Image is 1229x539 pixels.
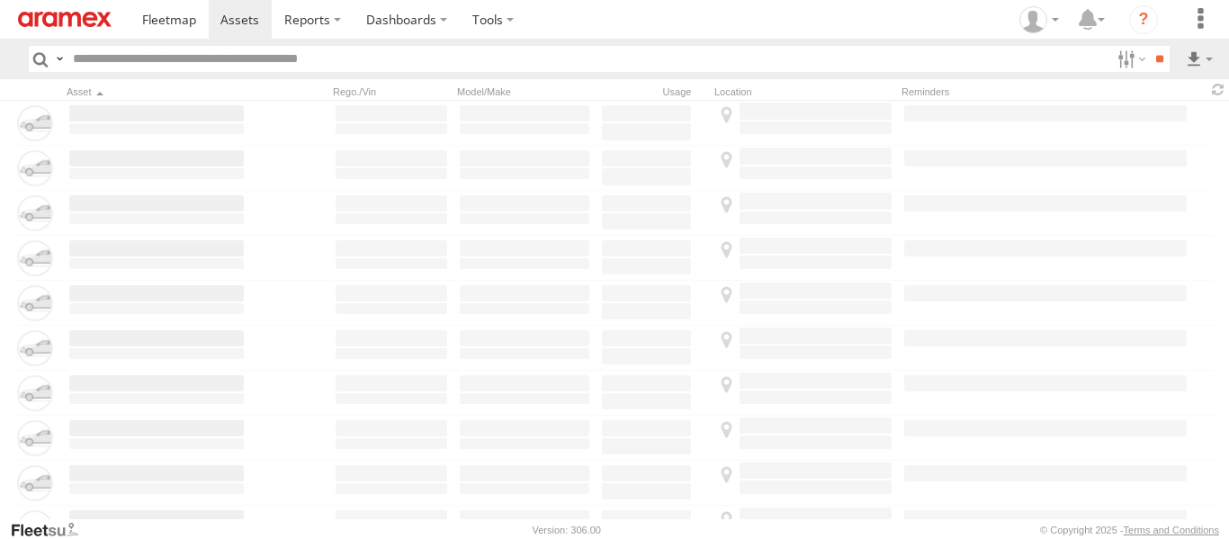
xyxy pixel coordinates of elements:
[457,85,592,98] div: Model/Make
[714,85,894,98] div: Location
[533,525,601,535] div: Version: 306.00
[599,85,707,98] div: Usage
[902,85,1062,98] div: Reminders
[1013,6,1065,33] div: Mazen Siblini
[1110,46,1149,72] label: Search Filter Options
[333,85,450,98] div: Rego./Vin
[10,521,93,539] a: Visit our Website
[52,46,67,72] label: Search Query
[1184,46,1215,72] label: Export results as...
[67,85,247,98] div: Click to Sort
[18,12,112,27] img: aramex-logo.svg
[1207,81,1229,98] span: Refresh
[1129,5,1158,34] i: ?
[1124,525,1219,535] a: Terms and Conditions
[1040,525,1219,535] div: © Copyright 2025 -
